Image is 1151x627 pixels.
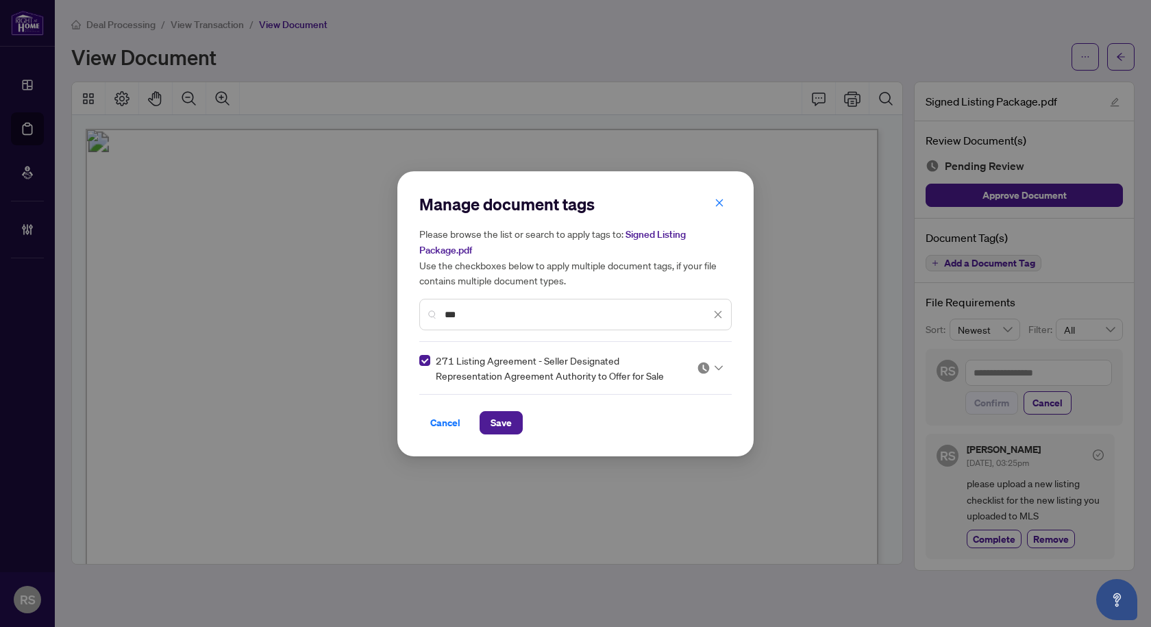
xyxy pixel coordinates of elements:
[419,226,732,288] h5: Please browse the list or search to apply tags to: Use the checkboxes below to apply multiple doc...
[419,193,732,215] h2: Manage document tags
[697,361,723,375] span: Pending Review
[419,228,686,256] span: Signed Listing Package.pdf
[430,412,460,434] span: Cancel
[713,310,723,319] span: close
[419,411,471,434] button: Cancel
[491,412,512,434] span: Save
[715,198,724,208] span: close
[697,361,710,375] img: status
[436,353,680,383] span: 271 Listing Agreement - Seller Designated Representation Agreement Authority to Offer for Sale
[480,411,523,434] button: Save
[1096,579,1137,620] button: Open asap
